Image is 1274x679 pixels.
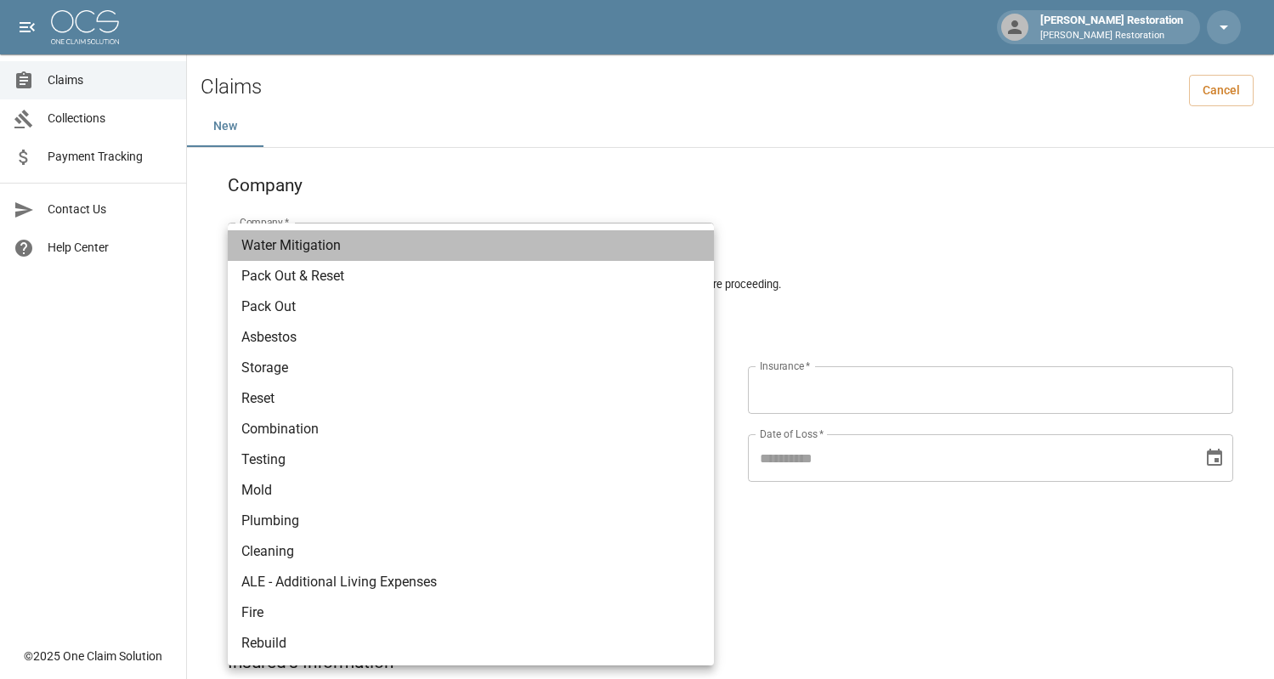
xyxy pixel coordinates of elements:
li: Cleaning [228,536,714,567]
li: Testing [228,444,714,475]
li: Rebuild [228,628,714,659]
li: Combination [228,414,714,444]
li: Mold [228,475,714,506]
li: Pack Out & Reset [228,261,714,291]
li: Water Mitigation [228,230,714,261]
li: Fire [228,597,714,628]
li: Reset [228,383,714,414]
li: Asbestos [228,322,714,353]
li: Pack Out [228,291,714,322]
li: Plumbing [228,506,714,536]
li: ALE - Additional Living Expenses [228,567,714,597]
li: Storage [228,353,714,383]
